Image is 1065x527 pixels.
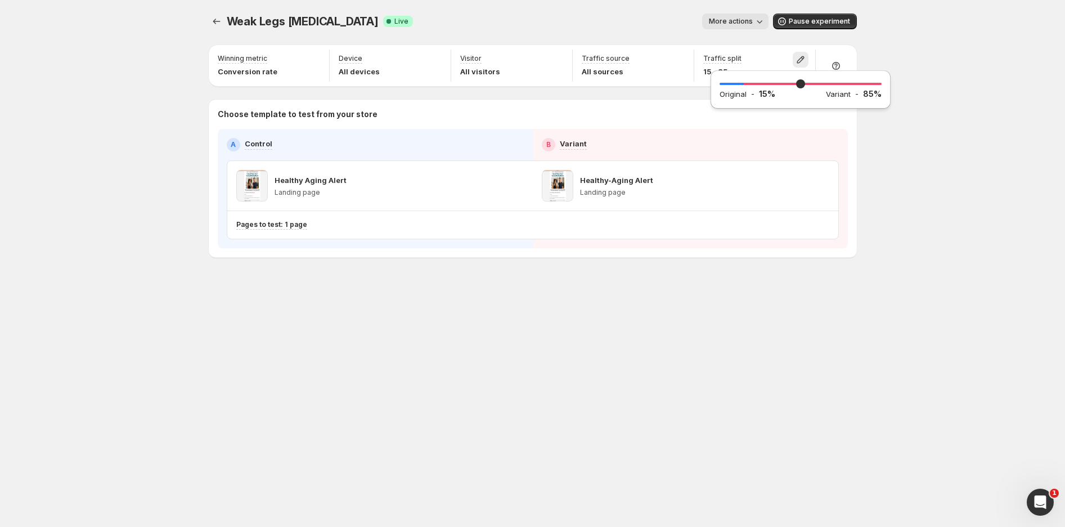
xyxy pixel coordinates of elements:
p: Healthy-Aging Alert [580,175,653,186]
p: All devices [339,66,380,77]
p: Variant [560,138,587,149]
p: Landing page [275,188,347,197]
p: Landing page [580,188,653,197]
p: Winning metric [218,54,267,63]
button: More actions [702,14,769,29]
p: Choose template to test from your store [218,109,848,120]
p: 15 - 85 [703,66,742,77]
span: Live [394,17,408,26]
button: Pause experiment [773,14,857,29]
button: Experiments [209,14,224,29]
p: Conversion rate [218,66,277,77]
p: Visitor [460,54,482,63]
p: Pages to test: 1 page [236,220,307,229]
p: Device [339,54,362,63]
div: - [826,88,882,100]
img: Healthy Aging Alert [236,170,268,202]
h2: Variant [826,88,851,100]
img: Healthy-Aging Alert [542,170,573,202]
iframe: Intercom live chat [1027,489,1054,516]
span: Weak Legs [MEDICAL_DATA] [227,15,379,28]
p: Traffic source [582,54,630,63]
p: All visitors [460,66,500,77]
p: Healthy Aging Alert [275,175,347,186]
p: All sources [582,66,630,77]
span: 1 [1050,489,1059,498]
span: Pause experiment [789,17,850,26]
span: More actions [709,17,753,26]
p: 85 % [863,88,882,100]
h2: Original [720,88,747,100]
div: - [720,88,826,100]
p: 15 % [759,88,775,100]
p: Control [245,138,272,149]
h2: A [231,140,236,149]
h2: B [546,140,551,149]
p: Traffic split [703,54,742,63]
